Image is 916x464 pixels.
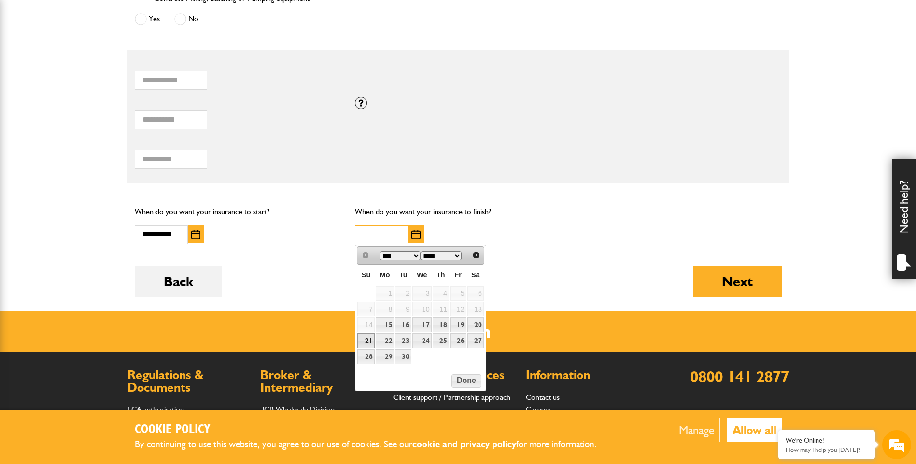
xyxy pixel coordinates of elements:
[411,230,421,239] img: Choose date
[376,349,395,364] a: 29
[526,405,551,414] a: Careers
[690,367,789,386] a: 0800 141 2877
[16,54,41,67] img: d_20077148190_company_1631870298795_20077148190
[451,374,481,388] button: Done
[467,317,484,332] a: 20
[450,333,466,348] a: 26
[526,393,560,402] a: Contact us
[412,317,431,332] a: 17
[13,175,176,289] textarea: Type your message and hit 'Enter'
[786,446,868,453] p: How may I help you today?
[786,437,868,445] div: We're Online!
[135,266,222,297] button: Back
[260,369,383,394] h2: Broker & Intermediary
[135,423,613,437] h2: Cookie Policy
[13,146,176,167] input: Enter your phone number
[135,437,613,452] p: By continuing to use this website, you agree to our use of cookies. See our for more information.
[357,349,374,364] a: 28
[393,393,510,402] a: Client support / Partnership approach
[469,248,483,262] a: Next
[380,271,390,279] span: Monday
[395,333,411,348] a: 23
[471,271,480,279] span: Saturday
[135,13,160,25] label: Yes
[260,405,335,414] a: JCB Wholesale Division
[892,159,916,279] div: Need help?
[674,418,720,442] button: Manage
[693,266,782,297] button: Next
[727,418,782,442] button: Allow all
[450,317,466,332] a: 19
[357,333,374,348] a: 21
[135,205,341,218] p: When do you want your insurance to start?
[191,230,200,239] img: Choose date
[399,271,408,279] span: Tuesday
[467,333,484,348] a: 27
[376,317,395,332] a: 15
[395,349,411,364] a: 30
[433,333,449,348] a: 25
[455,271,462,279] span: Friday
[158,5,182,28] div: Minimize live chat window
[362,271,370,279] span: Sunday
[13,118,176,139] input: Enter your email address
[526,369,649,382] h2: Information
[127,405,184,414] a: FCA authorisation
[412,438,516,450] a: cookie and privacy policy
[437,271,445,279] span: Thursday
[131,297,175,310] em: Start Chat
[127,369,251,394] h2: Regulations & Documents
[395,317,411,332] a: 16
[376,333,395,348] a: 22
[472,251,480,259] span: Next
[13,89,176,110] input: Enter your last name
[355,205,561,218] p: When do you want your insurance to finish?
[50,54,162,67] div: Chat with us now
[174,13,198,25] label: No
[433,317,449,332] a: 18
[412,333,431,348] a: 24
[417,271,427,279] span: Wednesday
